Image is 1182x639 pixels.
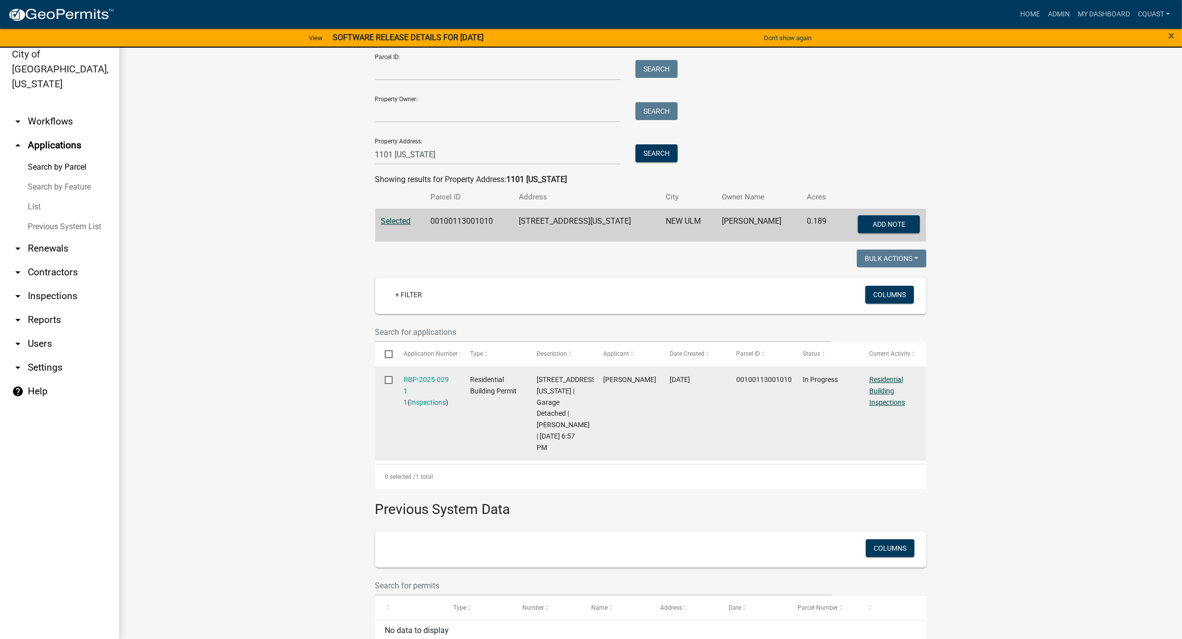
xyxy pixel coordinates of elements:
button: Close [1168,30,1175,42]
datatable-header-cell: Number [513,596,582,620]
datatable-header-cell: Current Activity [860,342,926,366]
button: Add Note [858,215,920,233]
span: Name [591,604,608,611]
span: Address [660,604,682,611]
a: RBP-2025-029 1 1 [404,376,449,406]
button: Don't show again [760,30,816,46]
span: 08/13/2025 [670,376,690,383]
span: Applicant [603,350,629,357]
datatable-header-cell: Type [461,342,527,366]
span: Current Activity [869,350,910,357]
span: Status [803,350,820,357]
datatable-header-cell: Parcel ID [727,342,793,366]
datatable-header-cell: Address [651,596,720,620]
span: 00100113001010 [736,376,792,383]
i: help [12,385,24,397]
strong: 1101 [US_STATE] [507,175,567,184]
a: cquast [1134,5,1174,24]
td: [PERSON_NAME] [716,209,801,242]
datatable-header-cell: Type [444,596,513,620]
span: Lucas Pehling [603,376,656,383]
datatable-header-cell: Select [375,342,394,366]
datatable-header-cell: Applicant [594,342,660,366]
th: Address [513,186,660,209]
td: NEW ULM [660,209,716,242]
a: Admin [1044,5,1074,24]
span: Add Note [873,220,905,228]
i: arrow_drop_down [12,314,24,326]
a: View [305,30,327,46]
span: Residential Building Permit [470,376,517,395]
a: Inspections [410,398,446,406]
button: Search [635,102,678,120]
span: × [1168,29,1175,43]
th: Acres [801,186,838,209]
a: + Filter [387,286,430,304]
button: Search [635,60,678,78]
th: City [660,186,716,209]
th: Parcel ID [424,186,513,209]
i: arrow_drop_down [12,243,24,255]
datatable-header-cell: Date [719,596,788,620]
span: Number [522,604,544,611]
div: Showing results for Property Address: [375,174,926,186]
datatable-header-cell: Status [793,342,860,366]
button: Search [635,144,678,162]
i: arrow_drop_down [12,362,24,374]
i: arrow_drop_down [12,266,24,278]
span: In Progress [803,376,838,383]
th: Owner Name [716,186,801,209]
span: 1101 WASHINGTON ST N | Garage Detached | LUCAS T PEHLING | 08/20/2025 6:57 PM [537,376,598,451]
strong: SOFTWARE RELEASE DETAILS FOR [DATE] [333,33,484,42]
a: Residential Building Inspections [869,376,905,406]
a: My Dashboard [1074,5,1134,24]
button: Columns [865,286,914,304]
td: 00100113001010 [424,209,513,242]
span: Parcel ID [736,350,760,357]
td: [STREET_ADDRESS][US_STATE] [513,209,660,242]
i: arrow_drop_up [12,139,24,151]
span: Description [537,350,567,357]
a: Selected [381,216,411,226]
datatable-header-cell: Name [582,596,651,620]
i: arrow_drop_down [12,290,24,302]
button: Bulk Actions [857,250,926,267]
span: 0 selected / [385,473,416,480]
datatable-header-cell: Application Number [394,342,461,366]
datatable-header-cell: Parcel Number [788,596,857,620]
div: 1 total [375,464,926,489]
span: Type [470,350,483,357]
i: arrow_drop_down [12,338,24,350]
i: arrow_drop_down [12,116,24,128]
span: Application Number [404,350,458,357]
datatable-header-cell: Date Created [660,342,727,366]
div: ( ) [404,374,451,408]
input: Search for permits [375,575,832,596]
span: Date Created [670,350,704,357]
button: Columns [866,539,914,557]
td: 0.189 [801,209,838,242]
datatable-header-cell: Description [527,342,594,366]
a: Home [1016,5,1044,24]
input: Search for applications [375,322,832,342]
span: Parcel Number [798,604,838,611]
span: Type [453,604,466,611]
h3: Previous System Data [375,489,926,520]
span: Date [729,604,741,611]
